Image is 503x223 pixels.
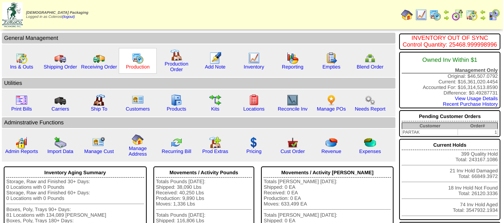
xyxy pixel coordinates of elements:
[11,106,32,112] a: Print Bills
[129,146,147,157] a: Manage Address
[2,78,395,89] td: Utilities
[466,9,478,21] img: calendarinout.gif
[132,52,144,64] img: calendarprod.gif
[156,168,252,178] div: Movements / Activity Pounds
[132,134,144,146] img: home.gif
[93,52,105,64] img: truck2.gif
[415,9,427,21] img: line_graph.gif
[280,149,305,154] a: Cust Order
[2,33,395,44] td: General Management
[2,2,23,27] img: zoroco-logo-small.webp
[171,94,182,106] img: cabinet.gif
[321,149,341,154] a: Revenue
[402,129,458,136] td: PARTAK
[5,149,38,154] a: Admin Reports
[93,94,105,106] img: factory2.gif
[84,149,114,154] a: Manage Cust
[364,52,376,64] img: network.png
[54,137,66,149] img: import.gif
[402,35,498,48] div: INVENTORY OUT OF SYNC Control Quantity: 25468.999998996
[480,15,486,21] img: arrowright.gif
[165,61,188,72] a: Production Order
[126,64,150,70] a: Production
[167,106,187,112] a: Products
[458,129,497,136] td: 1
[443,15,449,21] img: arrowright.gif
[357,64,383,70] a: Blend Order
[47,149,73,154] a: Import Data
[325,52,337,64] img: workorder.gif
[10,64,33,70] a: Ins & Outs
[243,106,264,112] a: Locations
[132,94,144,106] img: customers.gif
[402,67,498,73] div: Management Only
[91,106,107,112] a: Ship To
[452,9,464,21] img: calendarblend.gif
[209,52,221,64] img: orders.gif
[202,149,228,154] a: Prod Extras
[402,112,498,121] div: Pending Customer Orders
[278,106,308,112] a: Reconcile Inv
[402,140,498,150] div: Current Holds
[26,11,88,15] span: [DEMOGRAPHIC_DATA] Packaging
[480,9,486,15] img: arrowleft.gif
[54,94,66,106] img: truck3.gif
[322,64,340,70] a: Empties
[364,94,376,106] img: workflow.png
[54,52,66,64] img: truck.gif
[264,168,391,178] div: Movements / Activity [PERSON_NAME]
[248,94,260,106] img: locations.gif
[211,106,219,112] a: Kits
[355,106,385,112] a: Needs Report
[162,149,191,154] a: Recurring Bill
[2,117,395,128] td: Adminstrative Functions
[244,64,264,70] a: Inventory
[287,94,299,106] img: line_graph2.gif
[6,168,144,178] div: Inventory Aging Summary
[171,49,182,61] img: factory.gif
[429,9,441,21] img: calendarprod.gif
[359,149,381,154] a: Expenses
[443,101,498,107] a: Recent Purchase History
[488,9,500,21] img: calendarcustomer.gif
[51,106,69,112] a: Carriers
[205,64,226,70] a: Add Note
[287,52,299,64] img: graph.gif
[401,9,413,21] img: home.gif
[287,137,299,149] img: cust_order.png
[443,9,449,15] img: arrowleft.gif
[209,94,221,106] img: workflow.gif
[455,96,498,101] a: View Usage Details
[44,64,77,70] a: Shipping Order
[325,137,337,149] img: pie_chart.png
[16,94,28,106] img: invoice2.gif
[92,137,106,149] img: managecust.png
[402,123,458,129] th: Customer
[171,137,182,149] img: reconcile.gif
[209,137,221,149] img: prodextras.gif
[399,52,500,108] div: Original: $46,507.0792 Current: $16,361,020.4454 Accounted For: $16,314,513.8590 Difference: $0.4...
[16,137,28,149] img: graph2.png
[16,52,28,64] img: calendarinout.gif
[26,11,88,19] span: Logged in as Colerost
[364,137,376,149] img: pie_chart2.png
[325,94,337,106] img: po.png
[62,15,75,19] a: (logout)
[81,64,117,70] a: Receiving Order
[248,137,260,149] img: dollar.gif
[126,106,150,112] a: Customers
[246,149,262,154] a: Pricing
[399,139,500,220] div: 399 Quality Hold Total: 243167.1086 21 Inv Hold Damaged Total: 66849.3972 18 Inv Hold Not Found T...
[282,64,303,70] a: Reporting
[317,106,346,112] a: Manage POs
[458,123,497,129] th: Order#
[402,53,498,67] div: Owned Inv Within $1
[248,52,260,64] img: line_graph.gif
